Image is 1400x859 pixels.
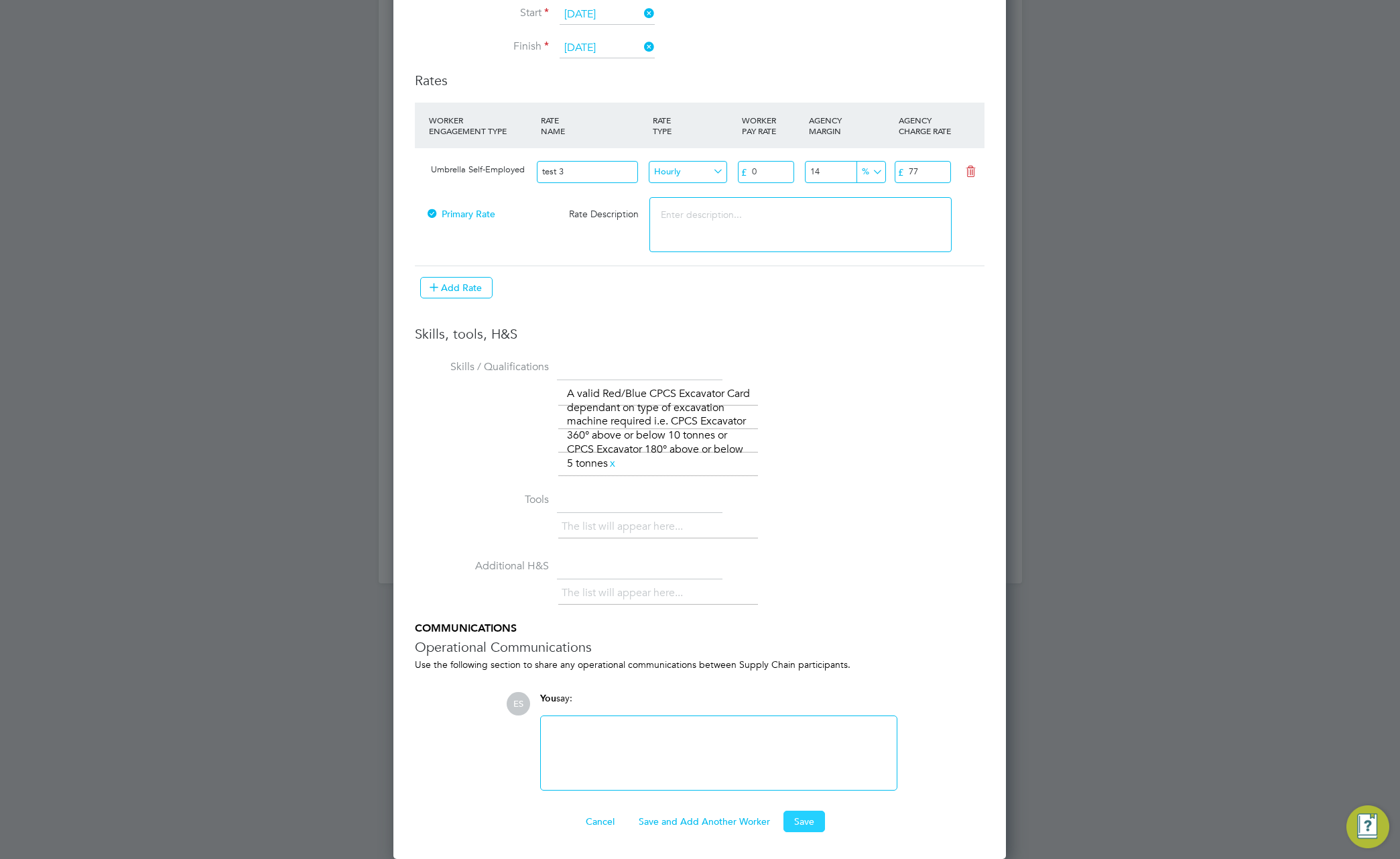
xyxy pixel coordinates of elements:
[739,108,806,143] div: WORKER PAY RATE
[426,208,495,220] span: Primary Rate
[783,811,825,832] button: Save
[537,161,638,183] input: Enter rate name...
[739,164,749,181] div: £
[415,6,549,20] label: Start
[540,693,556,704] span: You
[575,811,625,832] button: Cancel
[1346,805,1389,848] button: Engage Resource Center
[415,325,984,343] h3: Skills, tools, H&S
[856,161,886,183] input: Search for...
[608,455,617,472] a: x
[895,161,951,183] input: 0.00
[649,161,727,183] input: Select one
[415,360,549,374] label: Skills / Qualifications
[738,161,794,183] input: 0.00
[562,385,756,473] li: A valid Red/Blue CPCS Excavator Card dependant on type of excavation machine required i.e. CPCS E...
[426,108,537,143] div: WORKER ENGAGEMENT TYPE
[415,559,549,573] label: Additional H&S
[569,208,639,220] span: Rate Description
[415,658,984,671] div: Use the following section to share any operational communications between Supply Chain participants.
[806,108,895,143] div: AGENCY MARGIN
[805,161,883,183] input: 0.00
[895,164,906,181] div: £
[628,811,781,832] button: Save and Add Another Worker
[562,518,688,536] li: The list will appear here...
[415,72,984,89] h3: Rates
[415,622,984,636] h5: COMMUNICATIONS
[415,638,984,656] h3: Operational Communications
[560,5,655,25] input: Select one
[415,493,549,507] label: Tools
[415,40,549,54] label: Finish
[540,692,897,715] div: say:
[649,108,739,143] div: RATE TYPE
[537,108,649,143] div: RATE NAME
[562,584,688,602] li: The list will appear here...
[560,38,655,58] input: Select one
[895,108,962,143] div: AGENCY CHARGE RATE
[431,164,525,175] span: Umbrella Self-Employed
[420,277,493,298] button: Add Rate
[507,692,530,715] span: ES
